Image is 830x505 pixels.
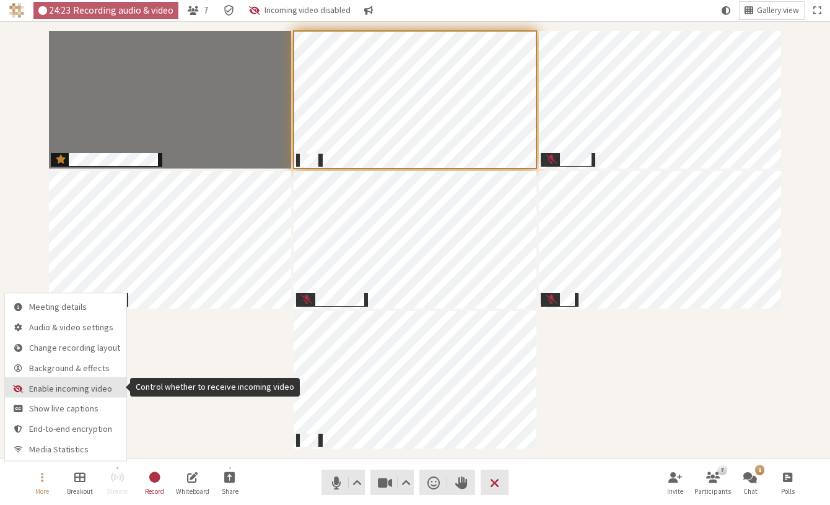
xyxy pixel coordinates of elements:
span: Audio & video settings [29,322,120,332]
button: Open chat [733,466,767,499]
button: Add an extra layer of protection to your meeting with end-to-end encryption [5,418,126,438]
button: Send a reaction [419,470,447,495]
button: Let you read the words that are spoken in the meeting [5,397,126,418]
button: Start sharing [212,466,247,499]
span: Incoming video disabled [264,6,351,15]
span: Record [145,488,164,495]
button: Fullscreen [808,2,826,19]
span: Show live captions [29,404,120,413]
button: Background & effects settings [5,357,126,377]
div: 1 [755,465,764,475]
button: Conversation [360,2,378,19]
button: Open poll [771,466,805,499]
span: Polls [781,488,795,495]
button: Audio settings [349,470,364,495]
span: Breakout [67,488,93,495]
span: Stream [107,488,128,495]
span: Whiteboard [176,488,209,495]
button: Media Statistics [5,438,126,460]
div: Audio & video [33,2,179,19]
button: Stop video (⌘+Shift+V) [370,470,414,495]
div: 7 [717,465,727,475]
span: 24:23 [49,5,71,15]
span: 7 [204,5,209,15]
button: Open menu [25,466,59,499]
span: Enable incoming video [29,384,120,393]
span: End-to-end encryption [29,424,120,434]
button: Enable incoming video [244,2,355,19]
button: DevOps Standup [5,294,126,316]
button: Mute (⌘+Shift+A) [321,470,365,495]
span: Share [222,488,238,495]
button: Invite participants (⌘+Shift+I) [658,466,692,499]
img: Iotum [9,3,24,18]
button: Open participant list [696,466,730,499]
span: More [35,488,49,495]
span: Change recording layout [29,343,120,352]
button: Control whether to receive incoming video [5,377,126,398]
button: End or leave meeting [481,470,509,495]
span: Recording audio & video [73,5,173,15]
span: Participants [694,488,731,495]
button: Open shared whiteboard [175,466,210,499]
span: Gallery view [757,6,799,15]
button: Change layout [740,2,804,19]
span: Background & effects [29,363,120,372]
button: Manage Breakout Rooms [63,466,97,499]
div: Meeting details Encryption enabled [218,2,240,19]
button: Unable to start streaming without first stopping recording [100,466,134,499]
button: Control the recording layout of this meeting [5,336,126,357]
span: Media Statistics [29,445,120,454]
button: Stop recording [138,466,172,499]
span: Chat [743,488,758,495]
span: Invite [667,488,683,495]
span: Meeting details [29,302,120,312]
button: Video setting [398,470,414,495]
button: Using system theme [717,2,735,19]
button: Raise hand [447,470,475,495]
button: Open participant list [183,2,214,19]
button: Meeting settings [5,316,126,336]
